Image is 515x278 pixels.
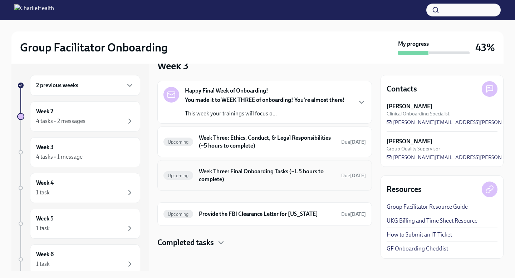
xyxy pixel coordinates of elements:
h6: 2 previous weeks [36,81,78,89]
h3: Week 3 [157,59,188,72]
strong: [DATE] [350,211,366,217]
h6: Week Three: Ethics, Conduct, & Legal Responsibilities (~5 hours to complete) [199,134,335,150]
a: Week 41 task [17,173,140,203]
h6: Week 6 [36,250,54,258]
strong: [DATE] [350,139,366,145]
span: Due [341,173,366,179]
span: Upcoming [163,173,193,178]
span: Upcoming [163,212,193,217]
a: Group Facilitator Resource Guide [387,203,468,211]
strong: [PERSON_NAME] [387,138,432,145]
div: 1 task [36,260,50,268]
a: UpcomingProvide the FBI Clearance Letter for [US_STATE]Due[DATE] [163,208,366,220]
h3: 43% [475,41,495,54]
strong: [DATE] [350,173,366,179]
span: Due [341,211,366,217]
div: 4 tasks • 1 message [36,153,83,161]
h6: Week 2 [36,108,53,115]
h4: Completed tasks [157,237,214,248]
h6: Provide the FBI Clearance Letter for [US_STATE] [199,210,335,218]
span: Upcoming [163,139,193,145]
strong: You made it to WEEK THREE of onboarding! You're almost there! [185,96,345,103]
strong: My progress [398,40,429,48]
h4: Resources [387,184,422,195]
span: Clinical Onboarding Specialist [387,110,450,117]
span: September 1st, 2025 10:00 [341,139,366,145]
span: Group Quality Supervisor [387,145,440,152]
div: Completed tasks [157,237,372,248]
a: Week 61 task [17,244,140,274]
div: 2 previous weeks [30,75,140,96]
a: Week 34 tasks • 1 message [17,137,140,167]
p: This week your trainings will focus o... [185,110,345,118]
a: UKG Billing and Time Sheet Resource [387,217,477,225]
div: 4 tasks • 2 messages [36,117,85,125]
a: UpcomingWeek Three: Final Onboarding Tasks (~1.5 hours to complete)Due[DATE] [163,166,366,185]
a: How to Submit an IT Ticket [387,231,452,239]
h6: Week 3 [36,143,54,151]
a: UpcomingWeek Three: Ethics, Conduct, & Legal Responsibilities (~5 hours to complete)Due[DATE] [163,133,366,151]
h6: Week Three: Final Onboarding Tasks (~1.5 hours to complete) [199,168,335,183]
a: GF Onboarding Checklist [387,245,448,253]
span: August 30th, 2025 10:00 [341,172,366,179]
h6: Week 4 [36,179,54,187]
h4: Contacts [387,84,417,94]
a: Week 24 tasks • 2 messages [17,101,140,131]
span: September 16th, 2025 10:00 [341,211,366,218]
span: Due [341,139,366,145]
a: Week 51 task [17,209,140,239]
div: 1 task [36,189,50,197]
strong: [PERSON_NAME] [387,103,432,110]
img: CharlieHealth [14,4,54,16]
h2: Group Facilitator Onboarding [20,40,168,55]
div: 1 task [36,224,50,232]
h6: Week 5 [36,215,54,223]
strong: Happy Final Week of Onboarding! [185,87,268,95]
